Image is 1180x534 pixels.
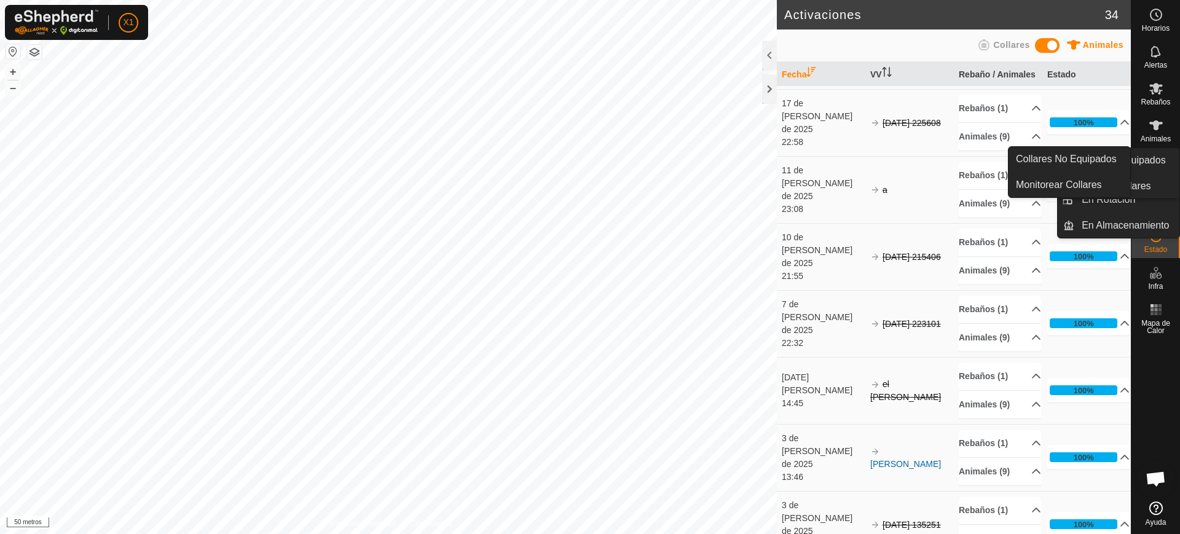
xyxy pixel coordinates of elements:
[870,520,880,530] img: flecha
[1144,61,1167,69] font: Alertas
[1083,40,1123,50] font: Animales
[959,391,1041,418] p-accordion-header: Animales (9)
[1146,518,1166,527] font: Ayuda
[784,8,861,22] font: Activaciones
[959,466,1010,476] font: Animales (9)
[782,232,852,268] font: 10 de [PERSON_NAME] de 2025
[782,372,852,395] font: [DATE][PERSON_NAME]
[1074,252,1094,261] font: 100%
[870,447,880,457] img: flecha
[959,132,1010,141] font: Animales (9)
[6,80,20,95] button: –
[1074,520,1094,529] font: 100%
[1074,319,1094,328] font: 100%
[782,433,852,469] font: 3 de [PERSON_NAME] de 2025
[1142,24,1170,33] font: Horarios
[959,505,1008,515] font: Rebaños (1)
[959,229,1041,256] p-accordion-header: Rebaños (1)
[870,459,941,469] a: [PERSON_NAME]
[959,162,1041,189] p-accordion-header: Rebaños (1)
[1016,152,1117,167] span: Collares No Equipados
[959,332,1010,342] font: Animales (9)
[1074,187,1179,212] a: En Rotación
[6,65,20,79] button: +
[870,69,882,79] font: VV
[959,304,1008,314] font: Rebaños (1)
[959,69,1036,79] font: Rebaño / Animales
[959,296,1041,323] p-accordion-header: Rebaños (1)
[959,103,1008,113] font: Rebaños (1)
[959,198,1010,208] font: Animales (9)
[10,81,16,94] font: –
[959,257,1041,285] p-accordion-header: Animales (9)
[1074,386,1094,395] font: 100%
[325,518,396,529] a: Política de Privacidad
[1016,178,1102,192] span: Monitorear Collares
[870,319,880,329] img: flecha
[782,137,803,147] font: 22:58
[806,69,816,79] p-sorticon: Activar para ordenar
[782,299,852,335] font: 7 de [PERSON_NAME] de 2025
[1050,117,1117,127] div: 100%
[959,123,1041,151] p-accordion-header: Animales (9)
[1047,110,1130,135] p-accordion-header: 100%
[959,438,1008,448] font: Rebaños (1)
[1082,218,1169,233] span: En Almacenamiento
[6,44,20,59] button: Restablecer Mapa
[1148,282,1163,291] font: Infra
[1144,245,1167,254] font: Estado
[959,363,1041,390] p-accordion-header: Rebaños (1)
[27,45,42,60] button: Capas del Mapa
[883,185,887,195] font: a
[782,98,852,134] font: 17 de [PERSON_NAME] de 2025
[1138,460,1174,497] div: Chat abierto
[1047,244,1130,269] p-accordion-header: 100%
[870,252,880,262] img: flecha
[959,371,1008,381] font: Rebaños (1)
[782,69,806,79] font: Fecha
[1050,251,1117,261] div: 100%
[959,497,1041,524] p-accordion-header: Rebaños (1)
[782,204,803,214] font: 23:08
[882,69,892,79] p-sorticon: Activar para ordenar
[15,10,98,35] img: Logotipo de Gallagher
[1141,135,1171,143] font: Animales
[782,271,803,281] font: 21:55
[959,399,1010,409] font: Animales (9)
[1131,497,1180,531] a: Ayuda
[411,518,452,529] a: Contáctenos
[959,458,1041,485] p-accordion-header: Animales (9)
[1074,453,1094,462] font: 100%
[1047,69,1076,79] font: Estado
[1050,385,1117,395] div: 100%
[883,520,941,530] font: [DATE] 135251
[1141,319,1170,335] font: Mapa de Calor
[1141,98,1170,106] font: Rebaños
[123,17,133,27] font: X1
[411,519,452,528] font: Contáctenos
[1009,173,1130,197] li: Monitorear Collares
[782,338,803,348] font: 22:32
[782,165,852,201] font: 11 de [PERSON_NAME] de 2025
[1058,187,1179,212] li: En Rotación
[782,472,803,482] font: 13:46
[1105,8,1119,22] font: 34
[1009,147,1130,171] a: Collares No Equipados
[1047,445,1130,469] p-accordion-header: 100%
[1058,213,1179,238] li: En Almacenamiento
[883,252,941,262] font: [DATE] 215406
[1050,318,1117,328] div: 100%
[782,398,803,408] font: 14:45
[959,430,1041,457] p-accordion-header: Rebaños (1)
[870,185,880,195] img: flecha
[883,118,941,128] font: [DATE] 225608
[959,265,1010,275] font: Animales (9)
[10,65,17,78] font: +
[1050,519,1117,529] div: 100%
[1047,311,1130,336] p-accordion-header: 100%
[325,519,396,528] font: Política de Privacidad
[870,380,880,390] img: flecha
[1074,213,1179,238] a: En Almacenamiento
